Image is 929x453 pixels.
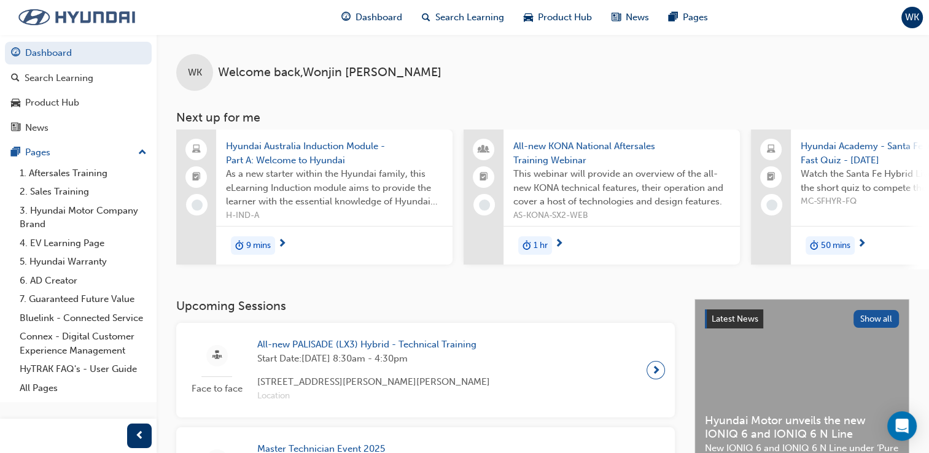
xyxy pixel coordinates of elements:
[612,10,621,25] span: news-icon
[135,428,144,444] span: prev-icon
[5,141,152,164] button: Pages
[15,234,152,253] a: 4. EV Learning Page
[257,375,490,389] span: [STREET_ADDRESS][PERSON_NAME][PERSON_NAME]
[15,309,152,328] a: Bluelink - Connected Service
[15,379,152,398] a: All Pages
[341,10,351,25] span: guage-icon
[192,199,203,211] span: learningRecordVerb_NONE-icon
[480,169,488,185] span: booktick-icon
[767,142,775,158] span: laptop-icon
[659,5,718,30] a: pages-iconPages
[188,66,202,80] span: WK
[176,299,675,313] h3: Upcoming Sessions
[25,121,49,135] div: News
[905,10,919,25] span: WK
[15,327,152,360] a: Connex - Digital Customer Experience Management
[226,139,443,167] span: Hyundai Australia Induction Module - Part A: Welcome to Hyundai
[857,239,866,250] span: next-icon
[514,5,602,30] a: car-iconProduct Hub
[480,142,488,158] span: people-icon
[767,169,775,185] span: booktick-icon
[11,123,20,134] span: news-icon
[246,239,271,253] span: 9 mins
[513,167,730,209] span: This webinar will provide an overview of the all-new KONA technical features, their operation and...
[218,66,441,80] span: Welcome back , Wonjin [PERSON_NAME]
[25,96,79,110] div: Product Hub
[332,5,412,30] a: guage-iconDashboard
[356,10,402,25] span: Dashboard
[235,238,244,254] span: duration-icon
[226,167,443,209] span: As a new starter within the Hyundai family, this eLearning Induction module aims to provide the l...
[705,309,899,329] a: Latest NewsShow all
[15,182,152,201] a: 2. Sales Training
[11,147,20,158] span: pages-icon
[435,10,504,25] span: Search Learning
[821,239,850,253] span: 50 mins
[5,67,152,90] a: Search Learning
[669,10,678,25] span: pages-icon
[138,145,147,161] span: up-icon
[810,238,818,254] span: duration-icon
[651,362,661,379] span: next-icon
[192,142,201,158] span: laptop-icon
[11,98,20,109] span: car-icon
[626,10,649,25] span: News
[705,414,899,441] span: Hyundai Motor unveils the new IONIQ 6 and IONIQ 6 N Line
[25,71,93,85] div: Search Learning
[186,382,247,396] span: Face to face
[226,209,443,223] span: H-IND-A
[212,348,222,363] span: sessionType_FACE_TO_FACE-icon
[683,10,708,25] span: Pages
[15,360,152,379] a: HyTRAK FAQ's - User Guide
[766,199,777,211] span: learningRecordVerb_NONE-icon
[554,239,564,250] span: next-icon
[524,10,533,25] span: car-icon
[422,10,430,25] span: search-icon
[538,10,592,25] span: Product Hub
[15,290,152,309] a: 7. Guaranteed Future Value
[15,252,152,271] a: 5. Hyundai Warranty
[853,310,900,328] button: Show all
[15,201,152,234] a: 3. Hyundai Motor Company Brand
[257,352,490,366] span: Start Date: [DATE] 8:30am - 4:30pm
[901,7,923,28] button: WK
[257,389,490,403] span: Location
[15,164,152,183] a: 1. Aftersales Training
[25,145,50,160] div: Pages
[479,199,490,211] span: learningRecordVerb_NONE-icon
[5,39,152,141] button: DashboardSearch LearningProduct HubNews
[157,110,929,125] h3: Next up for me
[534,239,548,253] span: 1 hr
[523,238,531,254] span: duration-icon
[412,5,514,30] a: search-iconSearch Learning
[464,130,740,265] a: All-new KONA National Aftersales Training WebinarThis webinar will provide an overview of the all...
[15,271,152,290] a: 6. AD Creator
[278,239,287,250] span: next-icon
[602,5,659,30] a: news-iconNews
[5,42,152,64] a: Dashboard
[5,117,152,139] a: News
[192,169,201,185] span: booktick-icon
[176,130,453,265] a: Hyundai Australia Induction Module - Part A: Welcome to HyundaiAs a new starter within the Hyunda...
[11,73,20,84] span: search-icon
[257,338,490,352] span: All-new PALISADE (LX3) Hybrid - Technical Training
[5,91,152,114] a: Product Hub
[513,139,730,167] span: All-new KONA National Aftersales Training Webinar
[513,209,730,223] span: AS-KONA-SX2-WEB
[186,333,665,408] a: Face to faceAll-new PALISADE (LX3) Hybrid - Technical TrainingStart Date:[DATE] 8:30am - 4:30pm[S...
[887,411,917,441] div: Open Intercom Messenger
[712,314,758,324] span: Latest News
[6,4,147,30] img: Trak
[11,48,20,59] span: guage-icon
